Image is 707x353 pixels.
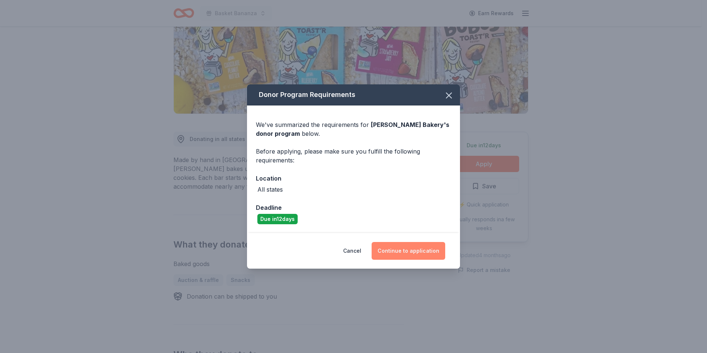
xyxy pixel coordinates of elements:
[256,147,451,165] div: Before applying, please make sure you fulfill the following requirements:
[257,185,283,194] div: All states
[256,174,451,183] div: Location
[256,203,451,212] div: Deadline
[256,120,451,138] div: We've summarized the requirements for below.
[343,242,361,260] button: Cancel
[372,242,445,260] button: Continue to application
[247,84,460,105] div: Donor Program Requirements
[257,214,298,224] div: Due in 12 days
